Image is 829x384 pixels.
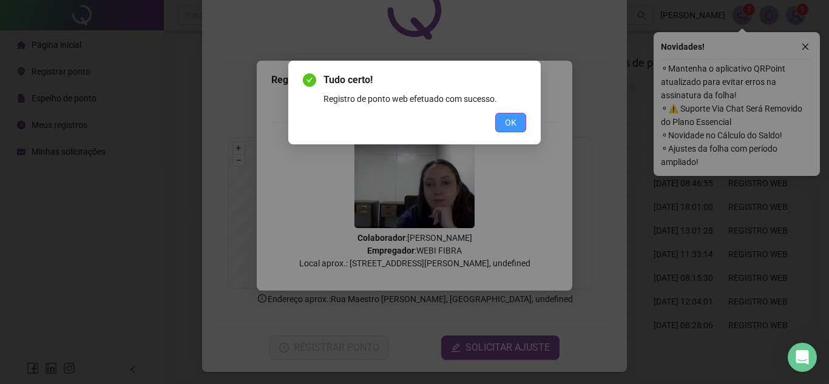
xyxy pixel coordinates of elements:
[495,113,526,132] button: OK
[505,116,516,129] span: OK
[788,343,817,372] div: Open Intercom Messenger
[323,73,526,87] span: Tudo certo!
[303,73,316,87] span: check-circle
[323,92,526,106] div: Registro de ponto web efetuado com sucesso.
